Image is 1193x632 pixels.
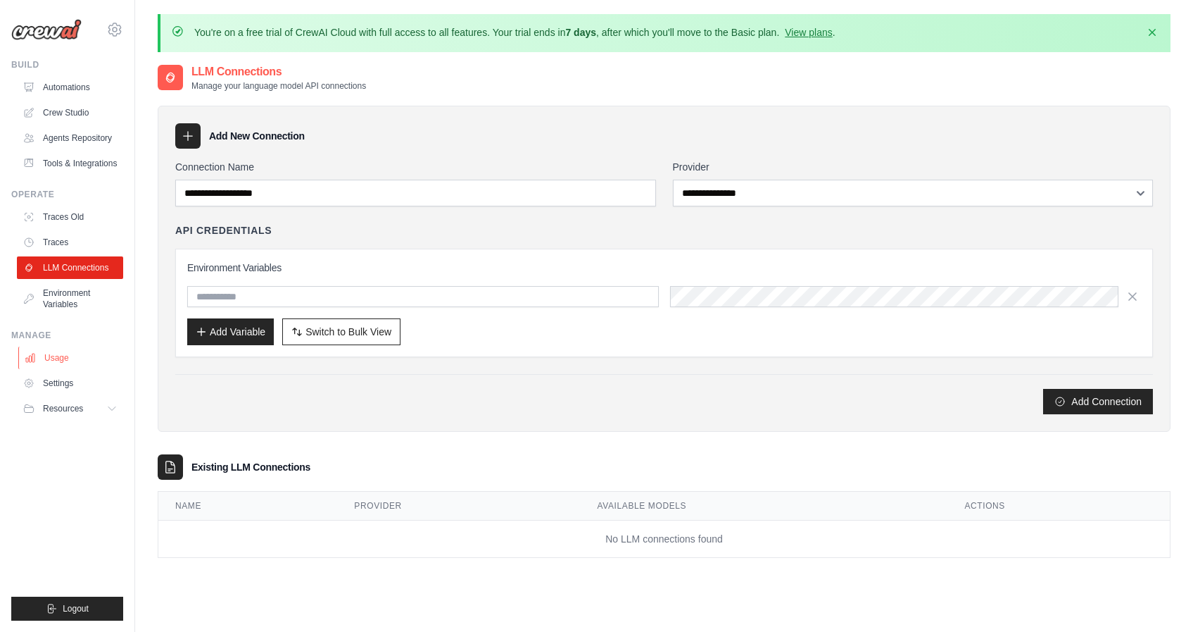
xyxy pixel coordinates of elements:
span: Logout [63,603,89,614]
p: You're on a free trial of CrewAI Cloud with full access to all features. Your trial ends in , aft... [194,25,835,39]
button: Add Variable [187,318,274,345]
th: Actions [947,492,1170,521]
th: Provider [337,492,580,521]
th: Name [158,492,337,521]
h3: Existing LLM Connections [191,460,310,474]
div: Operate [11,189,123,200]
a: LLM Connections [17,256,123,279]
div: Manage [11,330,123,341]
h3: Environment Variables [187,261,1141,275]
button: Logout [11,597,123,621]
th: Available Models [581,492,948,521]
a: Tools & Integrations [17,152,123,175]
td: No LLM connections found [158,521,1170,558]
a: Crew Studio [17,101,123,124]
a: Environment Variables [17,282,123,316]
h3: Add New Connection [209,129,305,143]
a: Automations [17,76,123,99]
img: Logo [11,19,82,40]
h4: API Credentials [175,223,272,237]
button: Resources [17,397,123,420]
a: Usage [18,347,125,369]
p: Manage your language model API connections [191,80,366,92]
a: Settings [17,372,123,395]
strong: 7 days [565,27,596,38]
label: Connection Name [175,160,656,174]
button: Switch to Bulk View [282,318,400,345]
label: Provider [673,160,1154,174]
span: Resources [43,403,83,414]
a: View plans [785,27,832,38]
a: Traces Old [17,206,123,228]
button: Add Connection [1043,389,1153,414]
a: Agents Repository [17,127,123,149]
span: Switch to Bulk View [305,325,391,339]
a: Traces [17,231,123,254]
h2: LLM Connections [191,63,366,80]
div: Build [11,59,123,70]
